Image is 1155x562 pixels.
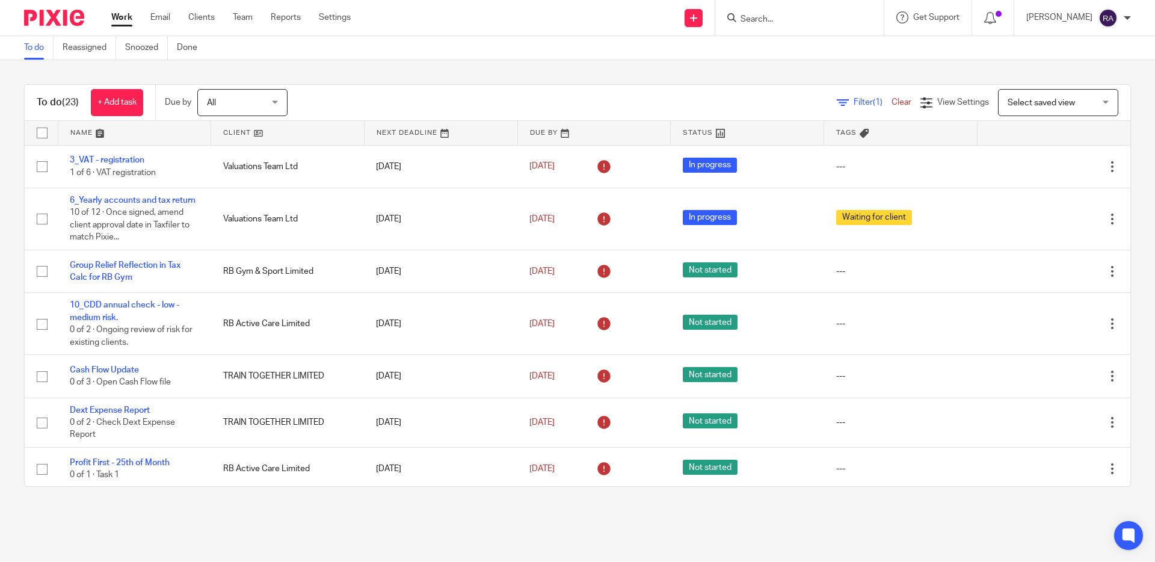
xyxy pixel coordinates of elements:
td: [DATE] [364,250,517,292]
span: Get Support [913,13,959,22]
a: 6_Yearly accounts and tax return [70,196,196,205]
td: [DATE] [364,355,517,398]
td: TRAIN TOGETHER LIMITED [211,398,365,447]
span: Not started [683,315,738,330]
a: Reassigned [63,36,116,60]
a: Team [233,11,253,23]
span: View Settings [937,98,989,107]
span: Not started [683,460,738,475]
span: [DATE] [529,320,555,328]
a: Email [150,11,170,23]
span: 1 of 6 · VAT registration [70,168,156,177]
div: --- [836,463,966,475]
td: RB Active Care Limited [211,293,365,355]
a: Clients [188,11,215,23]
div: --- [836,265,966,277]
span: Filter [854,98,892,107]
td: Valuations Team Ltd [211,145,365,188]
span: 0 of 2 · Check Dext Expense Report [70,418,175,439]
div: --- [836,370,966,382]
a: Reports [271,11,301,23]
span: [DATE] [529,267,555,276]
span: [DATE] [529,215,555,223]
a: Clear [892,98,911,107]
span: [DATE] [529,465,555,473]
span: Not started [683,262,738,277]
td: [DATE] [364,448,517,490]
a: Dext Expense Report [70,406,150,415]
td: Valuations Team Ltd [211,188,365,250]
span: In progress [683,158,737,173]
a: Work [111,11,132,23]
img: svg%3E [1098,8,1118,28]
a: Group Relief Reflection in Tax Calc for RB Gym [70,261,180,282]
a: 10_CDD annual check - low - medium risk. [70,301,179,321]
span: All [207,99,216,107]
span: (1) [873,98,882,107]
span: [DATE] [529,162,555,171]
a: To do [24,36,54,60]
p: Due by [165,96,191,108]
img: Pixie [24,10,84,26]
td: RB Active Care Limited [211,448,365,490]
p: [PERSON_NAME] [1026,11,1092,23]
span: (23) [62,97,79,107]
span: In progress [683,210,737,225]
td: TRAIN TOGETHER LIMITED [211,355,365,398]
a: Profit First - 25th of Month [70,459,170,467]
a: 3_VAT - registration [70,156,144,164]
span: Select saved view [1008,99,1075,107]
h1: To do [37,96,79,109]
td: [DATE] [364,398,517,447]
a: + Add task [91,89,143,116]
a: Settings [319,11,351,23]
span: 0 of 1 · Task 1 [70,471,119,479]
td: [DATE] [364,145,517,188]
input: Search [739,14,848,25]
td: RB Gym & Sport Limited [211,250,365,292]
span: [DATE] [529,372,555,380]
td: [DATE] [364,188,517,250]
td: [DATE] [364,293,517,355]
span: 0 of 2 · Ongoing review of risk for existing clients. [70,326,192,347]
span: 10 of 12 · Once signed, amend client approval date in Taxfiler to match Pixie... [70,209,189,242]
a: Cash Flow Update [70,366,139,374]
span: Waiting for client [836,210,912,225]
a: Snoozed [125,36,168,60]
span: Not started [683,413,738,428]
span: [DATE] [529,418,555,427]
span: 0 of 3 · Open Cash Flow file [70,378,171,387]
span: Not started [683,367,738,382]
div: --- [836,161,966,173]
a: Done [177,36,206,60]
div: --- [836,416,966,428]
span: Tags [836,129,857,136]
div: --- [836,318,966,330]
